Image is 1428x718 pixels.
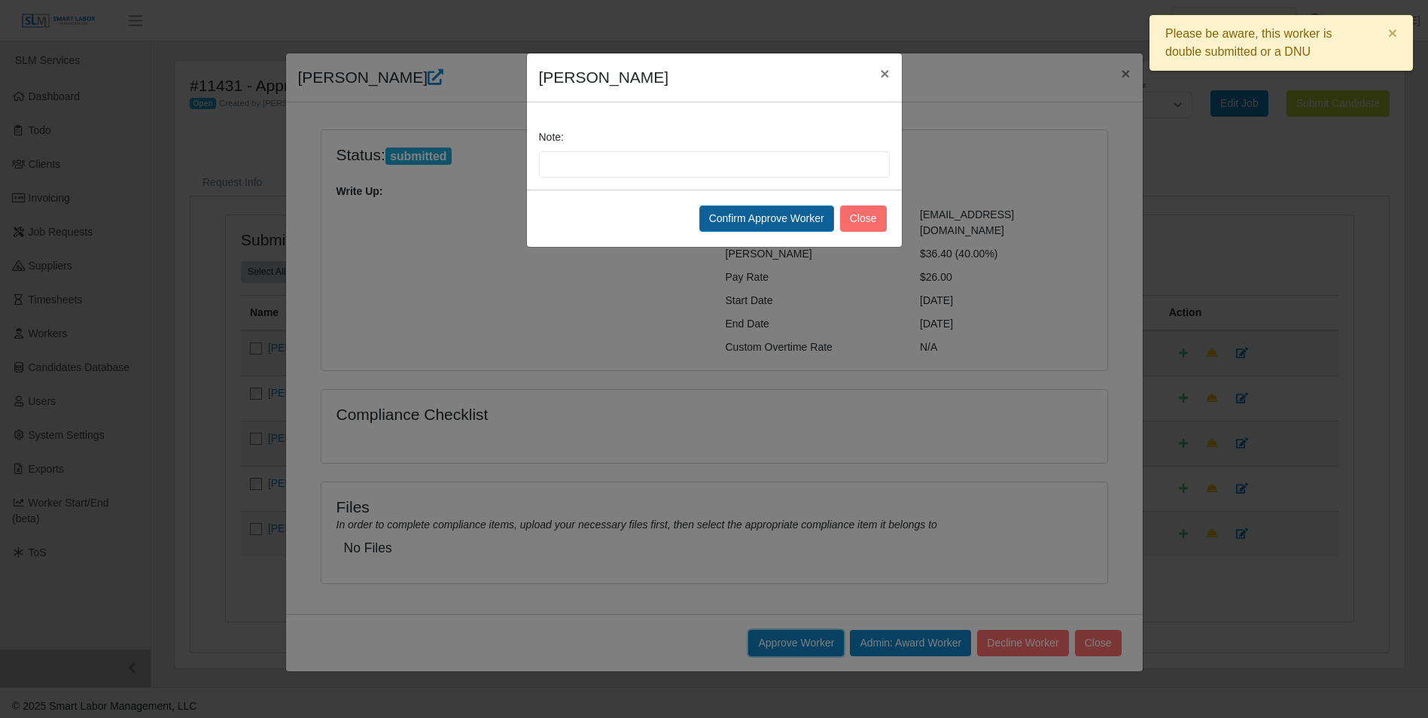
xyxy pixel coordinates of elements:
[840,205,887,232] button: Close
[868,53,901,93] button: Close
[539,65,669,90] h4: [PERSON_NAME]
[1149,15,1413,71] div: Please be aware, this worker is double submitted or a DNU
[539,129,564,145] label: Note:
[699,205,834,232] button: Confirm Approve Worker
[880,65,889,82] span: ×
